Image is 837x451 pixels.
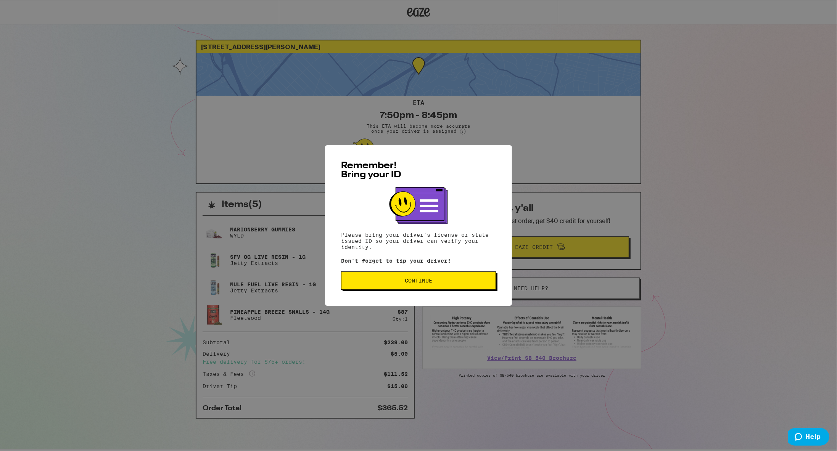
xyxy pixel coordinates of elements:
span: Remember! Bring your ID [341,161,401,180]
span: Continue [405,278,432,283]
iframe: Opens a widget where you can find more information [788,428,829,447]
p: Please bring your driver's license or state issued ID so your driver can verify your identity. [341,232,496,250]
p: Don't forget to tip your driver! [341,258,496,264]
button: Continue [341,271,496,290]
